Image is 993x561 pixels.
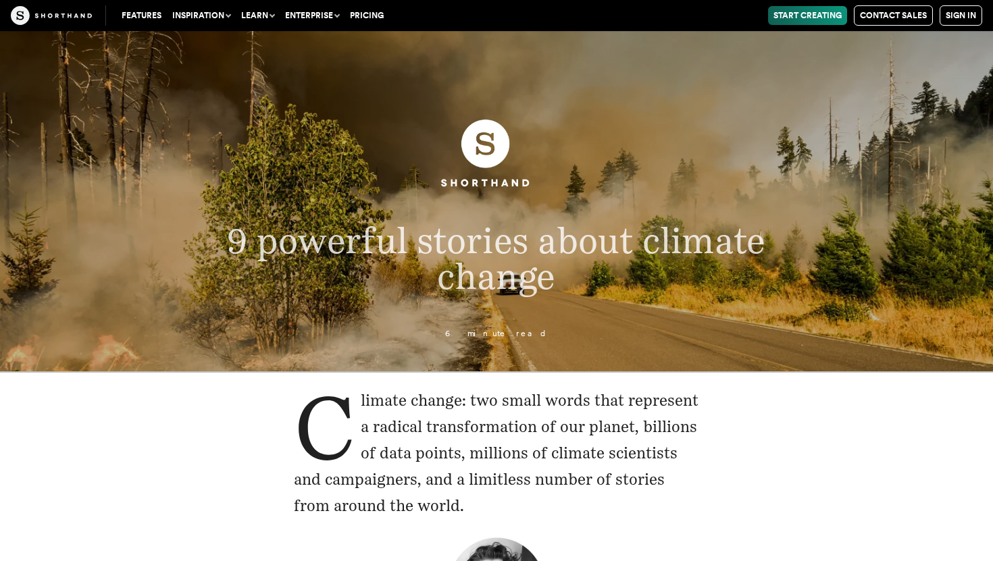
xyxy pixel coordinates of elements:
[236,6,280,25] button: Learn
[345,6,389,25] a: Pricing
[280,6,345,25] button: Enterprise
[116,6,167,25] a: Features
[940,5,982,26] a: Sign in
[294,388,699,519] p: Climate change: two small words that represent a radical transformation of our planet, billions o...
[162,329,832,338] p: 6 minute read
[768,6,847,25] a: Start Creating
[228,219,766,297] span: 9 powerful stories about climate change
[167,6,236,25] button: Inspiration
[11,6,92,25] img: The Craft
[854,5,933,26] a: Contact Sales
